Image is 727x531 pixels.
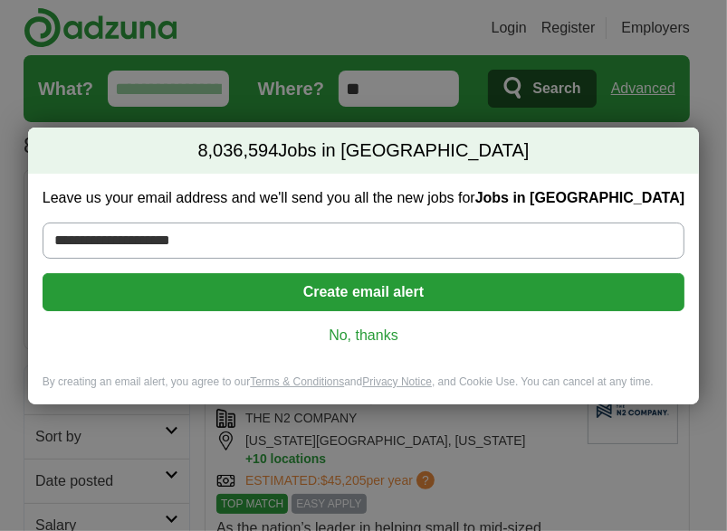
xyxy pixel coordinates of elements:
[28,128,699,175] h2: Jobs in [GEOGRAPHIC_DATA]
[250,375,344,388] a: Terms & Conditions
[28,375,699,404] div: By creating an email alert, you agree to our and , and Cookie Use. You can cancel at any time.
[43,188,684,208] label: Leave us your email address and we'll send you all the new jobs for
[475,190,684,205] strong: Jobs in [GEOGRAPHIC_DATA]
[362,375,432,388] a: Privacy Notice
[57,326,670,346] a: No, thanks
[197,138,278,164] span: 8,036,594
[43,273,684,311] button: Create email alert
